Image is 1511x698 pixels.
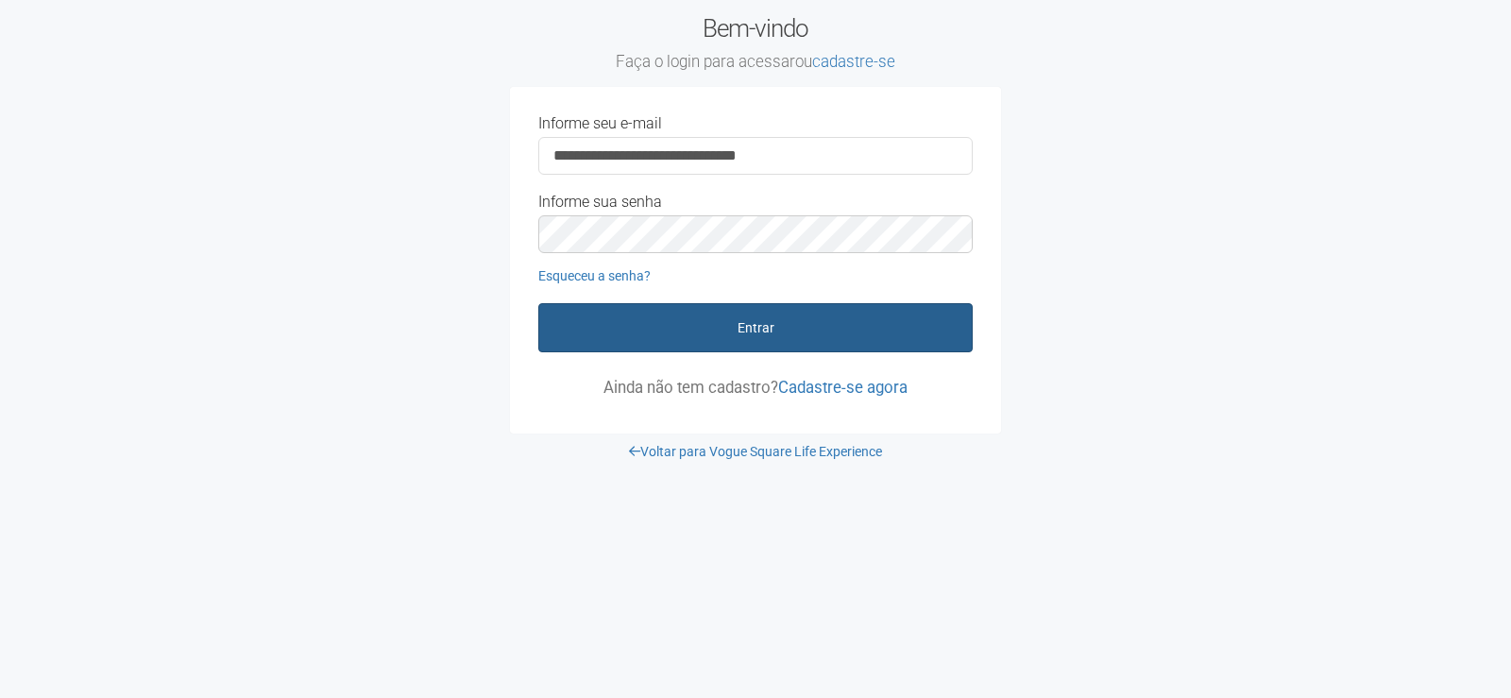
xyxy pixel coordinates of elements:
[538,115,662,132] label: Informe seu e-mail
[510,14,1001,73] h2: Bem-vindo
[795,52,895,71] span: ou
[629,444,882,459] a: Voltar para Vogue Square Life Experience
[510,52,1001,73] small: Faça o login para acessar
[812,52,895,71] a: cadastre-se
[538,194,662,211] label: Informe sua senha
[538,303,973,352] button: Entrar
[778,378,908,397] a: Cadastre-se agora
[538,379,973,396] p: Ainda não tem cadastro?
[538,268,651,283] a: Esqueceu a senha?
